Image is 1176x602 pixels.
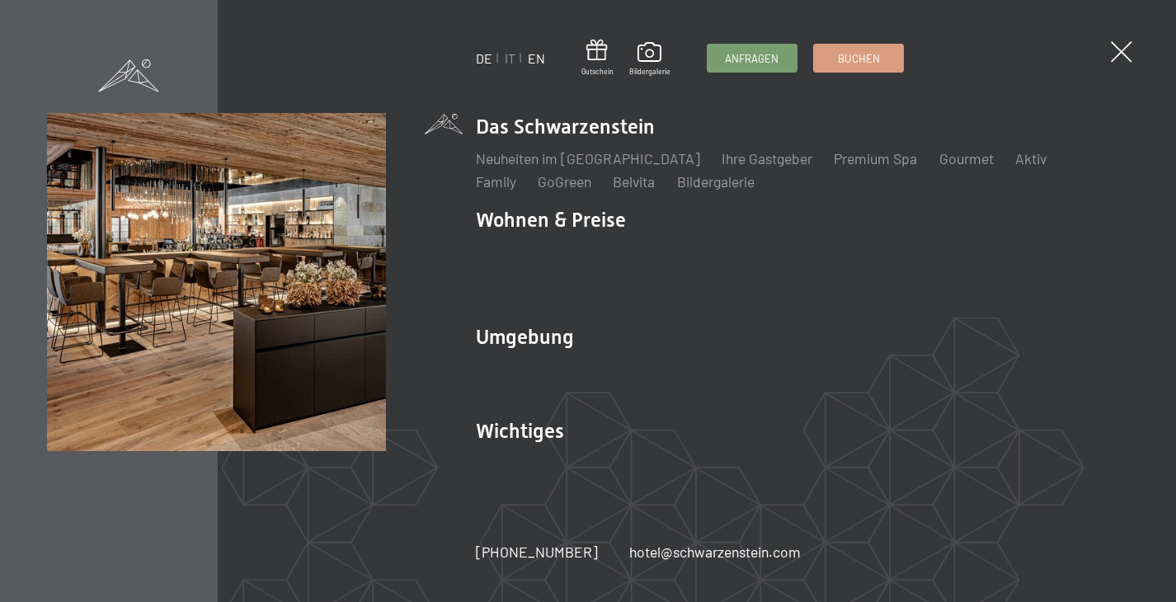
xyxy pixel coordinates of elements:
a: Aktiv [1015,149,1047,167]
a: GoGreen [538,172,591,190]
a: DE [476,50,492,66]
a: Family [476,172,516,190]
span: [PHONE_NUMBER] [476,543,598,561]
a: Belvita [613,172,655,190]
span: Buchen [838,51,880,66]
a: Bildergalerie [677,172,755,190]
a: Neuheiten im [GEOGRAPHIC_DATA] [476,149,700,167]
a: [PHONE_NUMBER] [476,542,598,562]
a: Gutschein [581,40,614,77]
span: Bildergalerie [629,67,670,77]
a: Gourmet [939,149,994,167]
a: EN [528,50,545,66]
a: IT [505,50,515,66]
a: Ihre Gastgeber [722,149,812,167]
a: hotel@schwarzenstein.com [629,542,801,562]
span: Anfragen [725,51,779,66]
a: Buchen [814,45,903,72]
span: Gutschein [581,67,614,77]
a: Anfragen [708,45,797,72]
a: Premium Spa [834,149,917,167]
a: Bildergalerie [629,42,670,77]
